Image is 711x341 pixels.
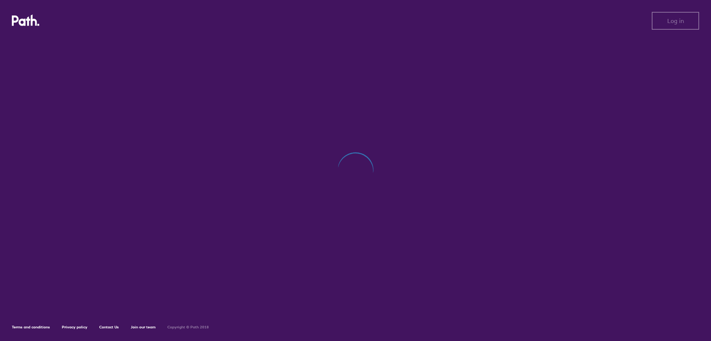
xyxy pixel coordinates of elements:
[131,325,156,329] a: Join our team
[99,325,119,329] a: Contact Us
[12,325,50,329] a: Terms and conditions
[652,12,699,30] button: Log in
[62,325,87,329] a: Privacy policy
[167,325,209,329] h6: Copyright © Path 2018
[667,17,684,24] span: Log in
